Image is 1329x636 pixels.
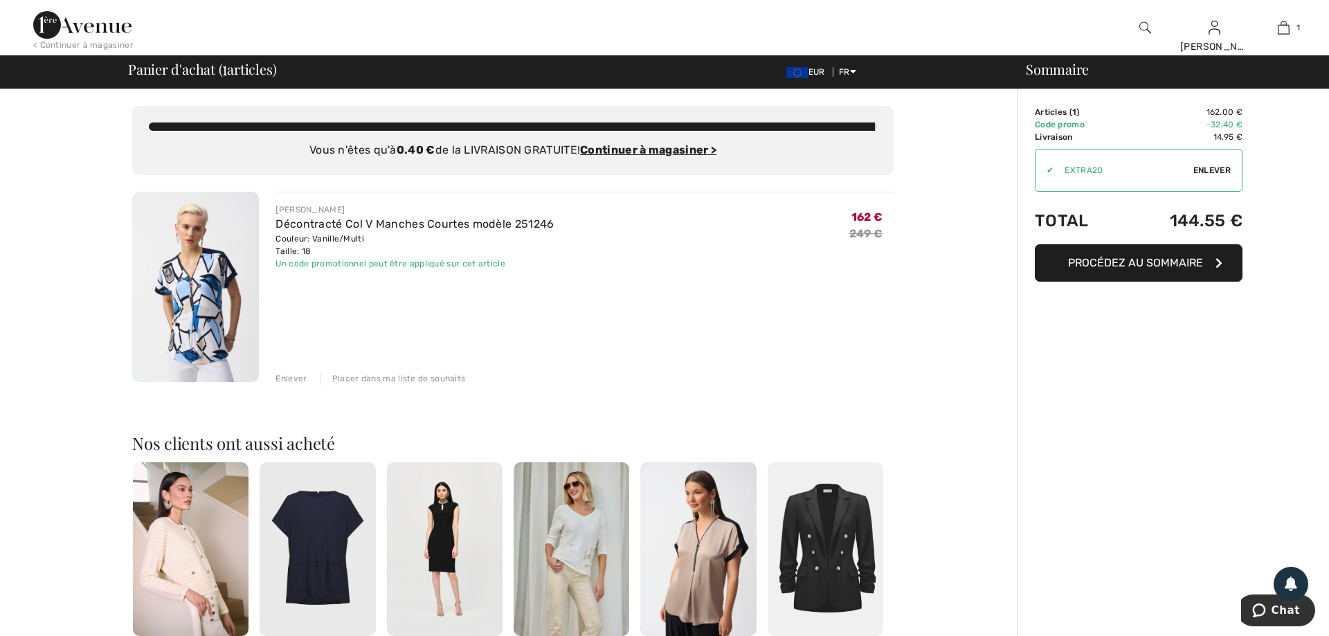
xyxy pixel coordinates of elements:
[222,59,227,77] span: 1
[1209,19,1220,36] img: Mes infos
[1036,164,1054,176] div: ✔
[387,462,503,636] img: Robe féminine col montant pour nuit et rencontre modèle 243313
[1209,21,1220,34] a: Se connecter
[839,67,856,77] span: FR
[1180,39,1248,54] div: [PERSON_NAME]
[320,372,466,385] div: Placer dans ma liste de souhaits
[1009,62,1321,76] div: Sommaire
[1193,164,1231,176] span: Enlever
[1123,197,1242,244] td: 144.55 €
[1241,594,1315,629] iframe: Ouvre un widget dans lequel vous pouvez chatter avec l’un de nos agents
[33,39,134,51] div: < Continuer à magasiner
[786,67,831,77] span: EUR
[275,372,307,385] div: Enlever
[275,203,554,216] div: [PERSON_NAME]
[1123,118,1242,131] td: -32.40 €
[580,143,716,156] a: Continuer à magasiner >
[275,257,554,270] div: Un code promotionnel peut être appliqué sur cet article
[133,462,248,636] img: Haut Col Rond Formel modèle 254938
[1035,197,1123,244] td: Total
[768,462,883,636] img: Blazer Formelle Croisée modèle 253034
[1123,106,1242,118] td: 162.00 €
[514,462,629,636] img: Pull Col V Orné Bijoux modèle 256732U
[786,67,808,78] img: Euro
[132,192,259,382] img: Décontracté Col V Manches Courtes modèle 251246
[1123,131,1242,143] td: 14.95 €
[260,462,375,636] img: Décontracté Longueur Hanche modèle 251233
[33,11,132,39] img: 1ère Avenue
[397,143,435,156] strong: 0.40 €
[1054,149,1193,191] input: Code promo
[128,62,276,76] span: Panier d'achat ( articles)
[1035,131,1123,143] td: Livraison
[275,233,554,257] div: Couleur: Vanille/Multi Taille: 18
[849,227,883,240] s: 249 €
[851,210,883,224] span: 162 €
[1072,107,1076,117] span: 1
[640,462,756,636] img: Haut à Fermeture Éclair modèle 251247
[1249,19,1317,36] a: 1
[1035,106,1123,118] td: Articles ( )
[149,142,877,158] div: Vous n'êtes qu'à de la LIVRAISON GRATUITE!
[1296,21,1300,34] span: 1
[1278,19,1290,36] img: Mon panier
[1068,256,1203,269] span: Procédez au sommaire
[1035,118,1123,131] td: Code promo
[1035,244,1242,282] button: Procédez au sommaire
[1139,19,1151,36] img: recherche
[132,435,894,451] h2: Nos clients ont aussi acheté
[275,217,554,230] a: Décontracté Col V Manches Courtes modèle 251246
